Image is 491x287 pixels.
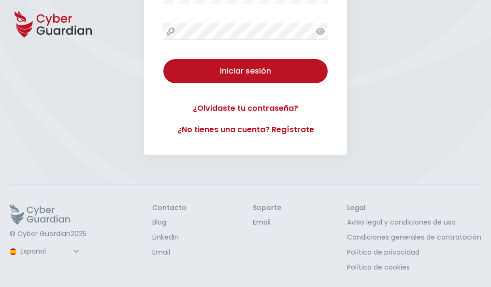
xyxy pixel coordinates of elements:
h3: Legal [347,204,481,212]
a: Política de privacidad [347,247,481,257]
img: region-logo [10,248,16,255]
h3: Contacto [152,204,187,212]
a: Condiciones generales de contratación [347,232,481,242]
a: Blog [152,217,187,227]
div: Iniciar sesión [171,65,320,77]
a: Email [253,217,281,227]
a: Política de cookies [347,262,481,272]
p: © Cyber Guardian 2025 [10,230,87,239]
a: ¿No tienes una cuenta? Regístrate [163,124,328,136]
a: Aviso legal y condiciones de uso [347,217,481,227]
a: Email [152,247,187,257]
a: LinkedIn [152,232,187,242]
button: Iniciar sesión [163,59,328,83]
a: ¿Olvidaste tu contraseña? [163,103,328,114]
h3: Soporte [253,204,281,212]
